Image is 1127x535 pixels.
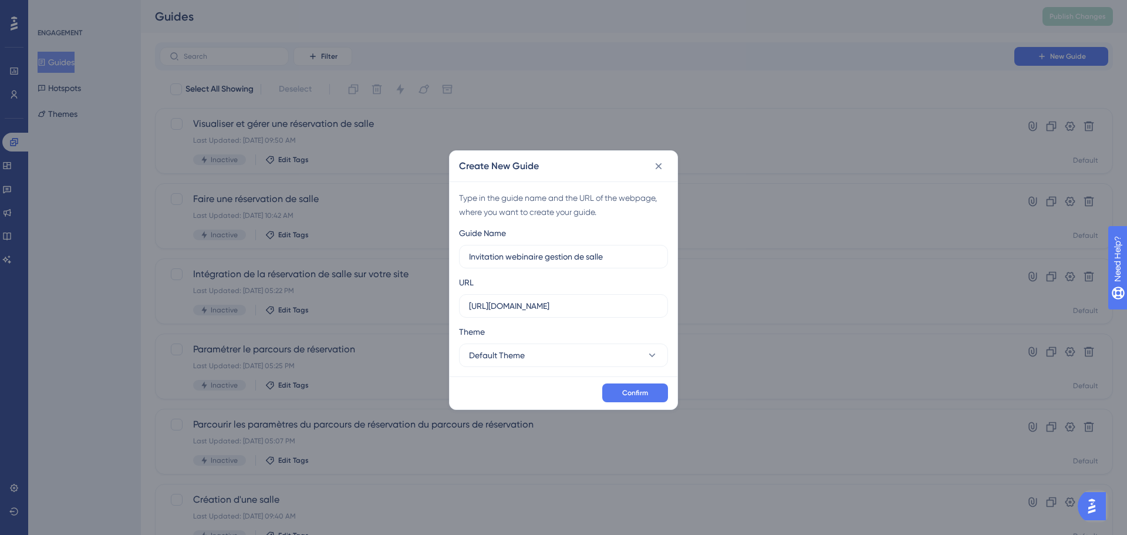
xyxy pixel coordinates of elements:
[469,348,525,362] span: Default Theme
[469,300,658,312] input: https://www.example.com
[459,226,506,240] div: Guide Name
[459,191,668,219] div: Type in the guide name and the URL of the webpage, where you want to create your guide.
[622,388,648,398] span: Confirm
[459,275,474,290] div: URL
[459,159,539,173] h2: Create New Guide
[459,325,485,339] span: Theme
[28,3,73,17] span: Need Help?
[469,250,658,263] input: How to Create
[1078,489,1113,524] iframe: UserGuiding AI Assistant Launcher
